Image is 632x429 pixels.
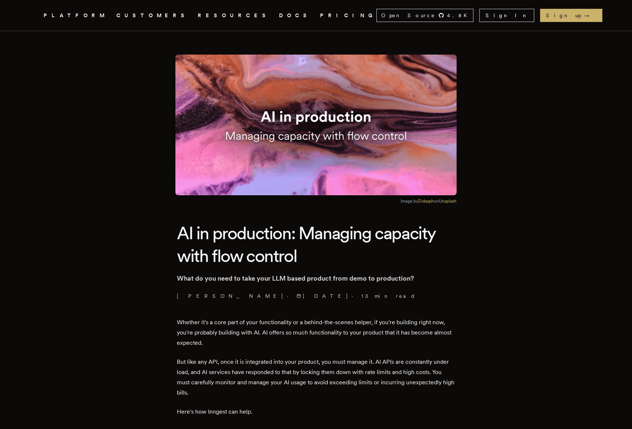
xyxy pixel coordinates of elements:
[44,11,108,20] button: PLATFORM
[177,317,455,348] p: Whether it's a core part of your functionality or a behind-the-scenes helper, if you're building ...
[279,11,311,20] a: DOCS
[381,12,435,19] span: Open Source
[418,199,434,204] a: Didssph
[198,11,270,20] button: RESOURCES
[584,12,596,19] span: →
[177,273,455,284] p: What do you need to take your LLM based product from demo to production?
[175,55,457,195] img: Featured image for AI in production: Managing capacity with flow control blog post
[177,292,455,300] p: · ·
[439,199,457,204] a: Unsplash
[177,407,455,417] p: Here's how Inngest can help.
[479,9,534,22] a: Sign In
[177,292,284,300] a: [PERSON_NAME]
[320,11,376,20] a: PRICING
[447,12,472,19] span: 4.8 K
[177,357,455,398] p: But like any API, once it is integrated into your product, you must manage it. AI APIs are consta...
[297,292,349,300] span: [DATE]
[177,222,455,267] h1: AI in production: Managing capacity with flow control
[116,11,189,20] a: CUSTOMERS
[401,198,457,204] figcaption: Image by on
[361,292,416,300] span: 13 min read
[540,9,602,22] a: Sign up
